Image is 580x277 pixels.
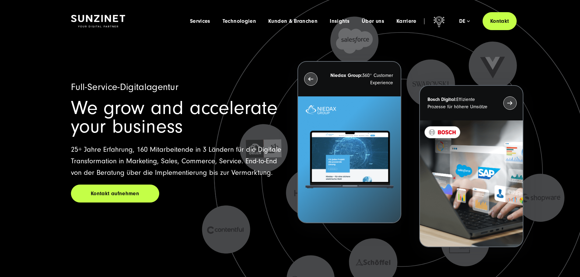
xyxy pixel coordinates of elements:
[297,61,401,223] button: Niedax Group:360° Customer Experience Letztes Projekt von Niedax. Ein Laptop auf dem die Niedax W...
[483,12,517,30] a: Kontakt
[223,18,256,24] a: Technologien
[330,73,362,78] strong: Niedax Group:
[298,96,401,223] img: Letztes Projekt von Niedax. Ein Laptop auf dem die Niedax Website geöffnet ist, auf blauem Hinter...
[268,18,318,24] a: Kunden & Branchen
[71,97,278,137] span: We grow and accelerate your business
[190,18,210,24] a: Services
[420,120,522,247] img: BOSCH - Kundeprojekt - Digital Transformation Agentur SUNZINET
[427,97,456,102] strong: Bosch Digital:
[330,18,350,24] a: Insights
[71,185,159,203] a: Kontakt aufnehmen
[71,144,283,178] p: 25+ Jahre Erfahrung, 160 Mitarbeitende in 3 Ländern für die Digitale Transformation in Marketing,...
[427,96,492,110] p: Effiziente Prozesse für höhere Umsätze
[362,18,384,24] a: Über uns
[329,72,393,86] p: 360° Customer Experience
[459,18,470,24] div: de
[71,81,179,92] span: Full-Service-Digitalagentur
[396,18,417,24] a: Karriere
[419,85,523,247] button: Bosch Digital:Effiziente Prozesse für höhere Umsätze BOSCH - Kundeprojekt - Digital Transformatio...
[71,15,125,28] img: SUNZINET Full Service Digital Agentur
